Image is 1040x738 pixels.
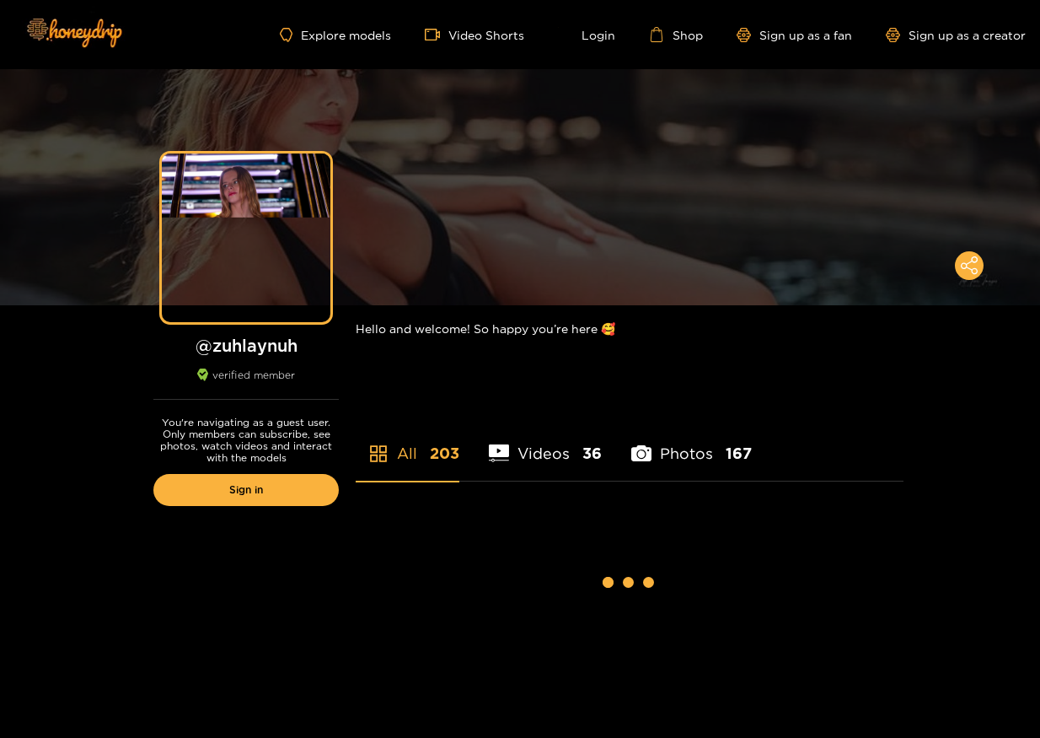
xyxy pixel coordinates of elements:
[582,443,602,464] span: 36
[280,28,391,42] a: Explore models
[356,405,459,481] li: All
[649,27,703,42] a: Shop
[430,443,459,464] span: 203
[886,28,1026,42] a: Sign up as a creator
[153,474,339,506] a: Sign in
[153,369,339,400] div: verified member
[558,27,615,42] a: Login
[489,405,602,481] li: Videos
[631,405,752,481] li: Photos
[737,28,852,42] a: Sign up as a fan
[726,443,752,464] span: 167
[356,305,903,352] div: Hello and welcome! So happy you’re here 🥰
[425,27,524,42] a: Video Shorts
[153,335,339,356] h1: @ zuhlaynuh
[425,27,448,42] span: video-camera
[368,444,389,464] span: appstore
[153,417,339,464] p: You're navigating as a guest user. Only members can subscribe, see photos, watch videos and inter...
